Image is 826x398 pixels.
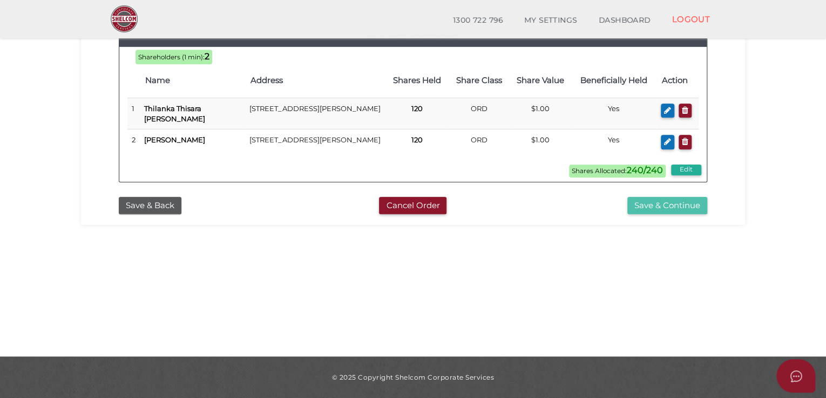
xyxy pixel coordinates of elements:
[411,104,423,113] b: 120
[250,76,380,85] h4: Address
[391,76,443,85] h4: Shares Held
[411,135,423,144] b: 120
[205,51,209,61] b: 2
[127,129,140,155] td: 2
[245,129,385,155] td: [STREET_ADDRESS][PERSON_NAME]
[144,104,205,123] b: Thilanka Thisara [PERSON_NAME]
[449,98,510,129] td: ORD
[776,359,815,393] button: Open asap
[510,129,571,155] td: $1.00
[515,76,565,85] h4: Share Value
[145,76,240,85] h4: Name
[588,10,661,31] a: DASHBOARD
[138,53,205,61] span: Shareholders (1 min):
[662,76,693,85] h4: Action
[454,76,504,85] h4: Share Class
[627,197,707,215] button: Save & Continue
[442,10,513,31] a: 1300 722 796
[127,98,140,129] td: 1
[671,164,701,175] button: Edit
[144,135,205,144] b: [PERSON_NAME]
[513,10,588,31] a: MY SETTINGS
[119,197,181,215] button: Save & Back
[661,8,721,30] a: LOGOUT
[89,373,737,382] div: © 2025 Copyright Shelcom Corporate Services
[569,164,666,177] span: Shares Allocated:
[571,129,656,155] td: Yes
[379,197,446,215] button: Cancel Order
[571,98,656,129] td: Yes
[576,76,651,85] h4: Beneficially Held
[245,98,385,129] td: [STREET_ADDRESS][PERSON_NAME]
[510,98,571,129] td: $1.00
[627,165,663,175] b: 240/240
[449,129,510,155] td: ORD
